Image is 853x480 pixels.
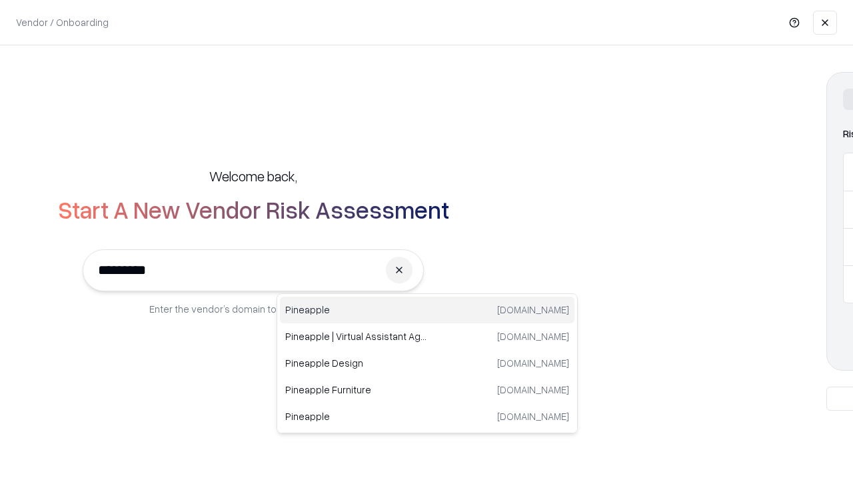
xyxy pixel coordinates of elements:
[16,15,109,29] p: Vendor / Onboarding
[277,293,578,433] div: Suggestions
[497,329,569,343] p: [DOMAIN_NAME]
[149,302,357,316] p: Enter the vendor’s domain to begin onboarding
[497,356,569,370] p: [DOMAIN_NAME]
[285,409,427,423] p: Pineapple
[285,383,427,397] p: Pineapple Furniture
[285,329,427,343] p: Pineapple | Virtual Assistant Agency
[58,196,449,223] h2: Start A New Vendor Risk Assessment
[497,409,569,423] p: [DOMAIN_NAME]
[209,167,297,185] h5: Welcome back,
[285,303,427,317] p: Pineapple
[285,356,427,370] p: Pineapple Design
[497,303,569,317] p: [DOMAIN_NAME]
[497,383,569,397] p: [DOMAIN_NAME]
